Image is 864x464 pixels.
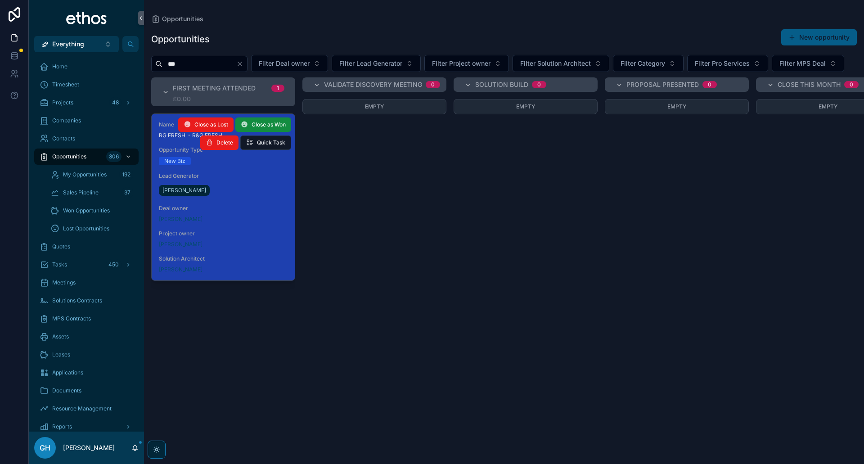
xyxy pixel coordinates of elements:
[151,113,295,281] a: NameRG FRESH - R&G FRESHOpportunity TypeNew BizLead Generator[PERSON_NAME]Deal owner[PERSON_NAME]...
[339,59,402,68] span: Filter Lead Generator
[159,172,288,180] span: Lead Generator
[708,81,711,88] div: 0
[159,266,202,273] a: [PERSON_NAME]
[106,151,121,162] div: 306
[613,55,684,72] button: Select Button
[52,279,76,286] span: Meetings
[45,203,139,219] a: Won Opportunities
[164,157,185,165] div: New Biz
[45,167,139,183] a: My Opportunities192
[52,315,91,322] span: MPS Contracts
[63,171,107,178] span: My Opportunities
[778,80,841,89] span: Close this month
[52,369,83,376] span: Applications
[236,60,247,68] button: Clear
[106,259,121,270] div: 450
[513,55,609,72] button: Select Button
[159,185,210,196] a: [PERSON_NAME]
[779,59,826,68] span: Filter MPS Deal
[332,55,421,72] button: Select Button
[34,59,139,75] a: Home
[252,121,286,128] span: Close as Won
[34,239,139,255] a: Quotes
[52,387,81,394] span: Documents
[162,14,203,23] span: Opportunities
[52,117,81,124] span: Companies
[63,207,110,214] span: Won Opportunities
[151,33,210,45] h1: Opportunities
[159,205,288,212] span: Deal owner
[34,419,139,435] a: Reports
[687,55,768,72] button: Select Button
[194,121,228,128] span: Close as Lost
[537,81,541,88] div: 0
[520,59,591,68] span: Filter Solution Architect
[850,81,853,88] div: 0
[216,139,233,146] span: Delete
[162,187,206,194] span: [PERSON_NAME]
[34,95,139,111] a: Projects48
[34,347,139,363] a: Leases
[159,241,202,248] a: [PERSON_NAME]
[159,216,202,223] a: [PERSON_NAME]
[667,103,686,110] span: Empty
[52,63,67,70] span: Home
[34,36,119,52] button: Select Button
[159,255,288,262] span: Solution Architect
[324,80,422,89] span: Validate Discovery Meeting
[431,81,435,88] div: 0
[34,293,139,309] a: Solutions Contracts
[475,80,528,89] span: Solution Build
[772,55,844,72] button: Select Button
[66,11,108,25] img: App logo
[277,85,279,92] div: 1
[52,81,79,88] span: Timesheet
[34,77,139,93] a: Timesheet
[52,153,86,160] span: Opportunities
[251,55,328,72] button: Select Button
[432,59,490,68] span: Filter Project owner
[240,135,291,150] button: Quick Task
[34,329,139,345] a: Assets
[626,80,699,89] span: Proposal Presented
[52,40,84,49] span: Everything
[235,117,291,132] button: Close as Won
[257,139,285,146] span: Quick Task
[29,52,144,432] div: scrollable content
[34,149,139,165] a: Opportunities306
[159,230,288,237] span: Project owner
[34,365,139,381] a: Applications
[178,117,234,132] button: Close as Lost
[52,333,69,340] span: Assets
[63,443,115,452] p: [PERSON_NAME]
[34,401,139,417] a: Resource Management
[34,131,139,147] a: Contacts
[52,261,67,268] span: Tasks
[516,103,535,110] span: Empty
[52,351,70,358] span: Leases
[34,383,139,399] a: Documents
[45,185,139,201] a: Sales Pipeline37
[52,297,102,304] span: Solutions Contracts
[109,97,121,108] div: 48
[819,103,837,110] span: Empty
[121,187,133,198] div: 37
[159,146,288,153] span: Opportunity Type
[259,59,310,68] span: Filter Deal owner
[173,84,256,93] span: First Meeting Attended
[34,257,139,273] a: Tasks450
[52,423,72,430] span: Reports
[424,55,509,72] button: Select Button
[151,14,203,23] a: Opportunities
[34,275,139,291] a: Meetings
[781,29,857,45] button: New opportunity
[695,59,750,68] span: Filter Pro Services
[34,113,139,129] a: Companies
[173,95,284,103] div: £0.00
[52,135,75,142] span: Contacts
[119,169,133,180] div: 192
